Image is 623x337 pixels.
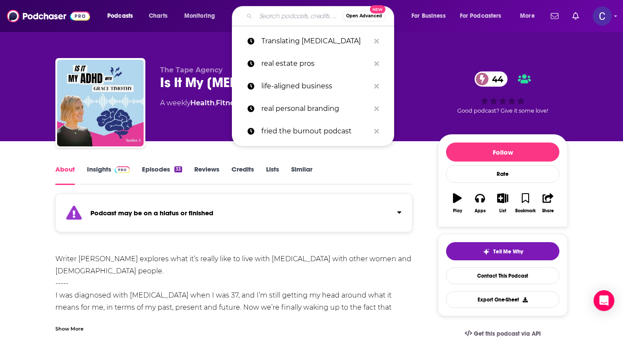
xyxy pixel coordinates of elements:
[261,75,370,97] p: life-aligned business
[594,290,614,311] div: Open Intercom Messenger
[475,208,486,214] div: Apps
[454,9,514,23] button: open menu
[107,10,133,22] span: Podcasts
[160,66,223,74] span: The Tape Agency
[216,99,241,107] a: Fitness
[446,143,559,162] button: Follow
[483,71,507,87] span: 44
[514,9,546,23] button: open menu
[469,188,491,219] button: Apps
[446,291,559,308] button: Export One-Sheet
[55,199,412,232] section: Click to expand status details
[411,10,446,22] span: For Business
[57,60,144,146] img: Is It My ADHD?
[160,98,334,108] div: A weekly podcast
[90,209,213,217] strong: Podcast may be on a hiatus or finished
[493,248,523,255] span: Tell Me Why
[231,165,254,185] a: Credits
[514,188,536,219] button: Bookmark
[346,14,382,18] span: Open Advanced
[7,8,90,24] img: Podchaser - Follow, Share and Rate Podcasts
[115,166,130,173] img: Podchaser Pro
[232,52,394,75] a: real estate pros
[593,6,612,26] img: User Profile
[542,208,554,214] div: Share
[174,166,182,172] div: 33
[483,248,490,255] img: tell me why sparkle
[593,6,612,26] button: Show profile menu
[194,165,219,185] a: Reviews
[261,52,370,75] p: real estate pros
[593,6,612,26] span: Logged in as publicityxxtina
[515,208,536,214] div: Bookmark
[342,11,386,21] button: Open AdvancedNew
[520,10,535,22] span: More
[547,9,562,23] a: Show notifications dropdown
[370,5,385,13] span: New
[178,9,226,23] button: open menu
[446,188,469,219] button: Play
[215,99,216,107] span: ,
[261,97,370,120] p: real personal branding
[446,242,559,260] button: tell me why sparkleTell Me Why
[184,10,215,22] span: Monitoring
[499,208,506,214] div: List
[453,208,462,214] div: Play
[569,9,582,23] a: Show notifications dropdown
[232,97,394,120] a: real personal branding
[55,165,75,185] a: About
[537,188,559,219] button: Share
[142,165,182,185] a: Episodes33
[101,9,144,23] button: open menu
[232,120,394,143] a: fried the burnout podcast
[240,6,402,26] div: Search podcasts, credits, & more...
[446,267,559,284] a: Contact This Podcast
[261,30,370,52] p: Translating ADHD
[438,66,568,120] div: 44Good podcast? Give it some love!
[457,107,548,114] span: Good podcast? Give it some love!
[491,188,514,219] button: List
[460,10,501,22] span: For Podcasters
[256,9,342,23] input: Search podcasts, credits, & more...
[261,120,370,143] p: fried the burnout podcast
[143,9,173,23] a: Charts
[149,10,167,22] span: Charts
[266,165,279,185] a: Lists
[291,165,312,185] a: Similar
[232,30,394,52] a: Translating [MEDICAL_DATA]
[232,75,394,97] a: life-aligned business
[446,165,559,183] div: Rate
[405,9,456,23] button: open menu
[190,99,215,107] a: Health
[87,165,130,185] a: InsightsPodchaser Pro
[475,71,507,87] a: 44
